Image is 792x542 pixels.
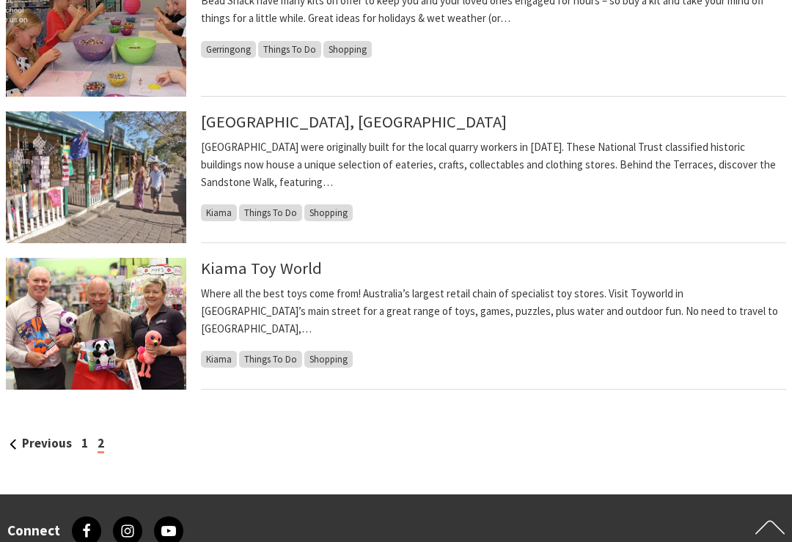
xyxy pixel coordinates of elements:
span: Kiama [201,204,237,221]
a: 1 [81,435,88,451]
span: Things To Do [258,41,321,58]
h3: Connect [7,522,60,539]
a: Previous [10,435,72,451]
span: Shopping [323,41,372,58]
span: Kiama [201,351,237,368]
a: [GEOGRAPHIC_DATA], [GEOGRAPHIC_DATA] [201,111,507,132]
p: [GEOGRAPHIC_DATA] were originally built for the local quarry workers in [DATE]. These National Tr... [201,138,786,190]
a: Kiama Toy World [201,258,322,278]
span: Things To Do [239,204,302,221]
p: Where all the best toys come from! Australia’s largest retail chain of specialist toy stores. Vis... [201,285,786,337]
span: Shopping [304,204,353,221]
span: Gerringong [201,41,256,58]
span: Things To Do [239,351,302,368]
img: Historic Terrace Houses [6,111,186,243]
span: Shopping [304,351,353,368]
span: 2 [98,435,104,453]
